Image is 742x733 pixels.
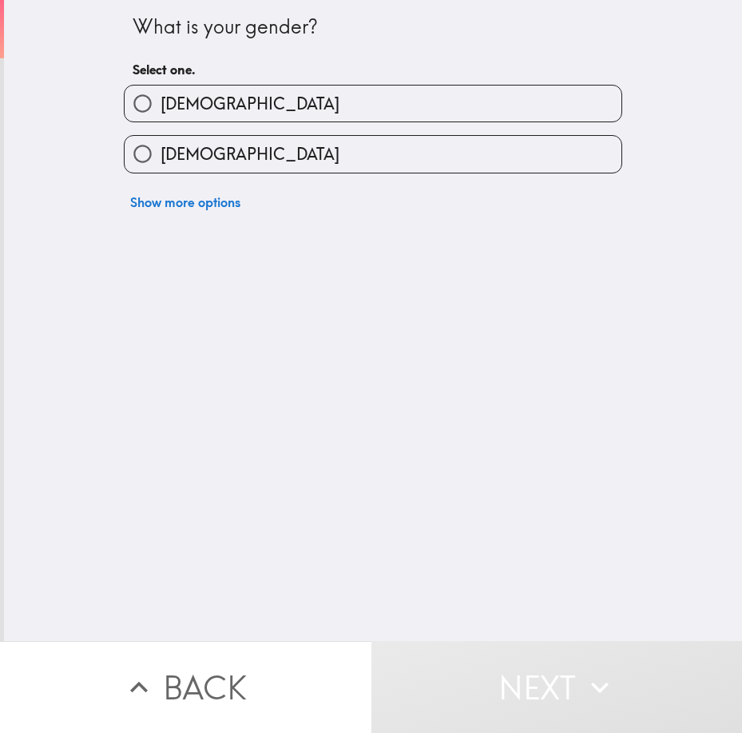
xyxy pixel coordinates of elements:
[133,61,613,78] h6: Select one.
[125,86,621,122] button: [DEMOGRAPHIC_DATA]
[125,136,621,172] button: [DEMOGRAPHIC_DATA]
[124,186,247,218] button: Show more options
[161,93,339,115] span: [DEMOGRAPHIC_DATA]
[161,143,339,165] span: [DEMOGRAPHIC_DATA]
[133,14,613,41] div: What is your gender?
